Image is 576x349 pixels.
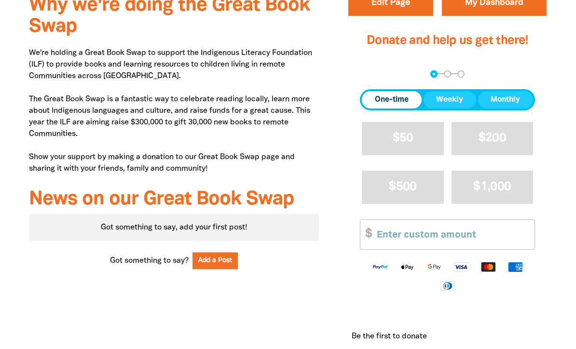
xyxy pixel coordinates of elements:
div: Paginated content [29,214,319,241]
div: Available payment methods [360,254,535,299]
button: $50 [362,122,443,156]
span: $200 [479,133,506,144]
span: $50 [393,133,413,144]
img: American Express logo [502,262,529,273]
p: We're holding a Great Book Swap to support the Indigenous Literacy Foundation (ILF) to provide bo... [29,47,319,174]
img: Apple Pay logo [394,262,421,273]
span: Weekly [436,94,463,106]
img: Visa logo [448,262,475,273]
div: Got something to say, add your first post! [29,214,319,241]
button: Monthly [478,92,533,109]
button: $1,000 [452,171,533,204]
h3: News on our Great Book Swap [29,189,319,210]
img: Diners Club logo [434,281,461,292]
div: Donation frequency [360,90,535,111]
button: Navigate to step 1 of 3 to enter your donation amount [430,71,438,78]
img: Mastercard logo [475,262,502,273]
span: $1,000 [473,182,511,193]
input: Enter custom amount [370,220,535,250]
span: $500 [389,182,416,193]
button: Navigate to step 3 of 3 to enter your payment details [457,71,465,78]
span: Donate and help us get there! [367,36,529,47]
span: Monthly [491,94,520,106]
button: One-time [362,92,421,109]
span: $ [360,220,372,250]
img: Google Pay logo [421,262,448,273]
button: Weekly [424,92,476,109]
img: Paypal logo [367,262,394,273]
button: $500 [362,171,443,204]
button: Navigate to step 2 of 3 to enter your details [444,71,451,78]
button: Add a Post [192,253,238,269]
span: One-time [375,94,409,106]
span: Got something to say? [110,255,189,267]
button: $200 [452,122,533,156]
p: Be the first to donate [352,331,427,343]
